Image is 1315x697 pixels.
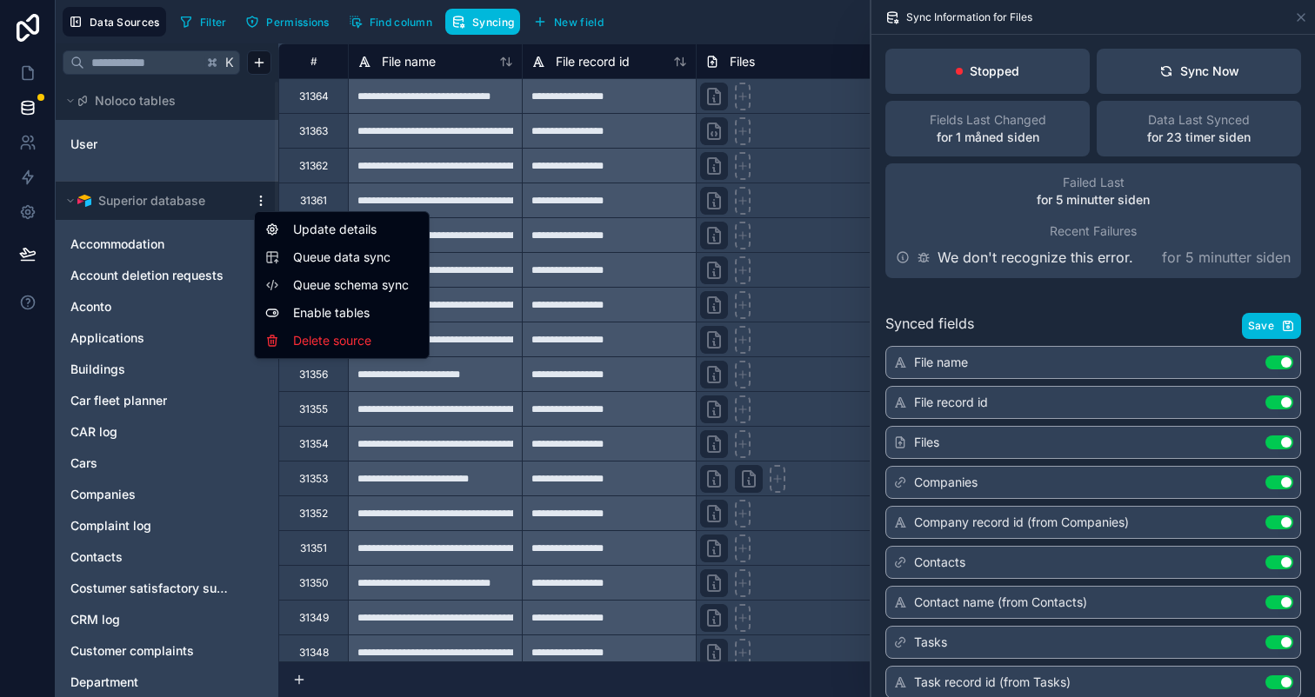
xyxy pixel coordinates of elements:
div: Enable tables [258,299,425,327]
div: Delete source [258,327,425,355]
span: Queue schema sync [293,276,418,294]
div: Update details [258,216,425,243]
button: Queue data sync [265,249,418,266]
button: Queue schema sync [265,276,418,294]
span: Queue data sync [293,249,418,266]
